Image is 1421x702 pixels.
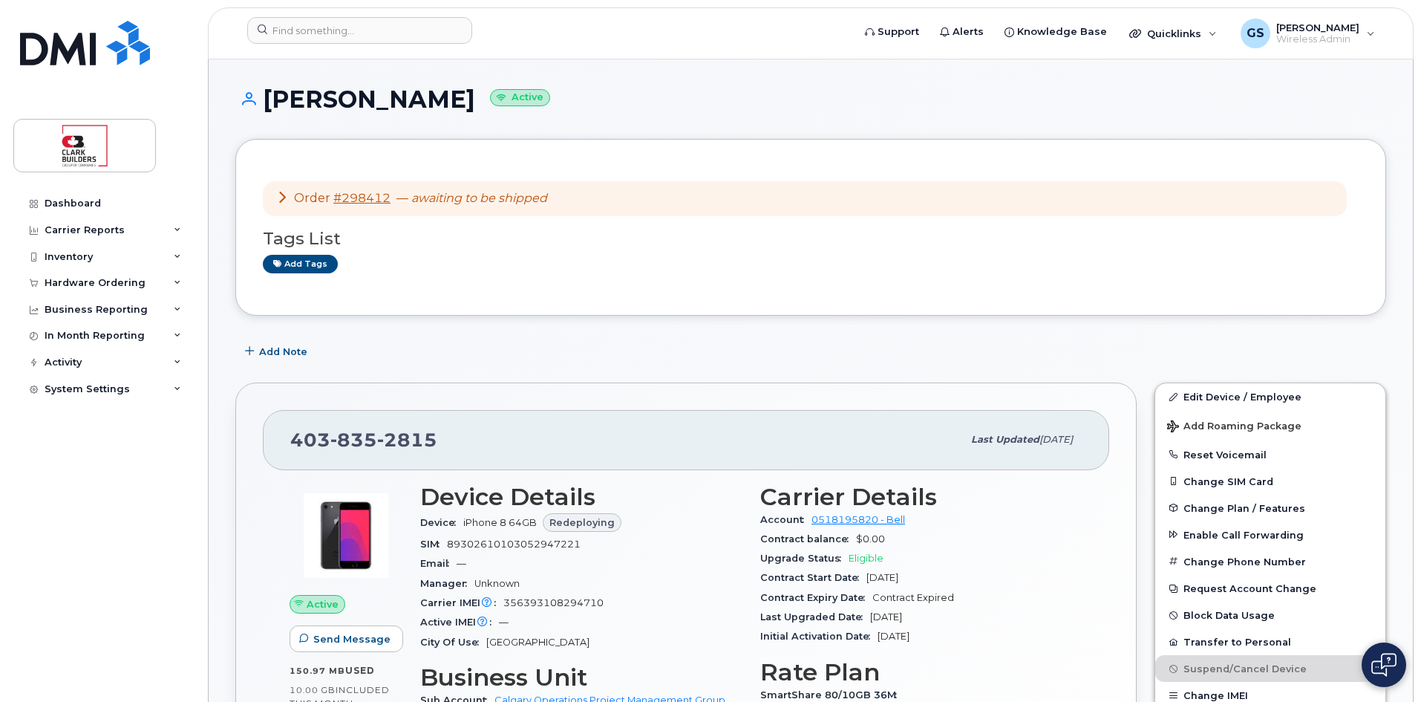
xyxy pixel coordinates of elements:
[760,611,870,623] span: Last Upgraded Date
[290,685,336,695] span: 10.00 GB
[420,637,486,648] span: City Of Use
[330,429,377,451] span: 835
[463,517,537,528] span: iPhone 8 64GB
[872,592,954,603] span: Contract Expired
[290,429,437,451] span: 403
[1155,495,1385,521] button: Change Plan / Features
[486,637,589,648] span: [GEOGRAPHIC_DATA]
[457,558,466,569] span: —
[1155,383,1385,410] a: Edit Device / Employee
[849,553,883,564] span: Eligible
[503,597,604,608] span: 356393108294710
[866,572,898,583] span: [DATE]
[1155,468,1385,495] button: Change SIM Card
[1155,602,1385,628] button: Block Data Usage
[420,539,447,550] span: SIM
[1155,575,1385,602] button: Request Account Change
[345,665,375,676] span: used
[420,517,463,528] span: Device
[420,664,742,691] h3: Business Unit
[420,597,503,608] span: Carrier IMEI
[760,484,1082,510] h3: Carrier Details
[1155,548,1385,575] button: Change Phone Number
[971,434,1039,445] span: Last updated
[420,617,499,628] span: Active IMEI
[760,659,1082,686] h3: Rate Plan
[760,533,856,545] span: Contract balance
[294,191,330,205] span: Order
[420,578,474,589] span: Manager
[760,553,849,564] span: Upgrade Status
[870,611,902,623] span: [DATE]
[263,255,338,273] a: Add tags
[301,491,391,580] img: image20231002-3703462-bzhi73.jpeg
[1155,521,1385,548] button: Enable Call Forwarding
[307,597,339,611] span: Active
[420,484,742,510] h3: Device Details
[1167,420,1301,435] span: Add Roaming Package
[290,666,345,676] span: 150.97 MB
[313,632,391,646] span: Send Message
[549,516,615,530] span: Redeploying
[263,230,1359,248] h3: Tags List
[760,514,811,525] span: Account
[856,533,885,545] span: $0.00
[420,558,457,569] span: Email
[447,539,581,550] span: 89302610103052947221
[235,86,1386,112] h1: [PERSON_NAME]
[474,578,520,589] span: Unknown
[490,89,550,106] small: Active
[1371,653,1396,677] img: Open chat
[1183,502,1305,513] span: Change Plan / Features
[235,338,320,365] button: Add Note
[499,617,509,628] span: —
[1039,434,1073,445] span: [DATE]
[411,191,547,205] em: awaiting to be shipped
[811,514,905,525] a: 0518195820 - Bell
[1183,529,1304,540] span: Enable Call Forwarding
[1155,655,1385,682] button: Suspend/Cancel Device
[1155,410,1385,441] button: Add Roaming Package
[760,592,872,603] span: Contract Expiry Date
[1155,441,1385,468] button: Reset Voicemail
[1155,628,1385,655] button: Transfer to Personal
[377,429,437,451] span: 2815
[878,631,909,642] span: [DATE]
[259,345,307,359] span: Add Note
[760,572,866,583] span: Contract Start Date
[396,191,547,205] span: —
[333,191,391,205] a: #298412
[290,625,403,652] button: Send Message
[760,689,904,701] span: SmartShare 80/10GB 36M
[1183,663,1307,675] span: Suspend/Cancel Device
[760,631,878,642] span: Initial Activation Date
